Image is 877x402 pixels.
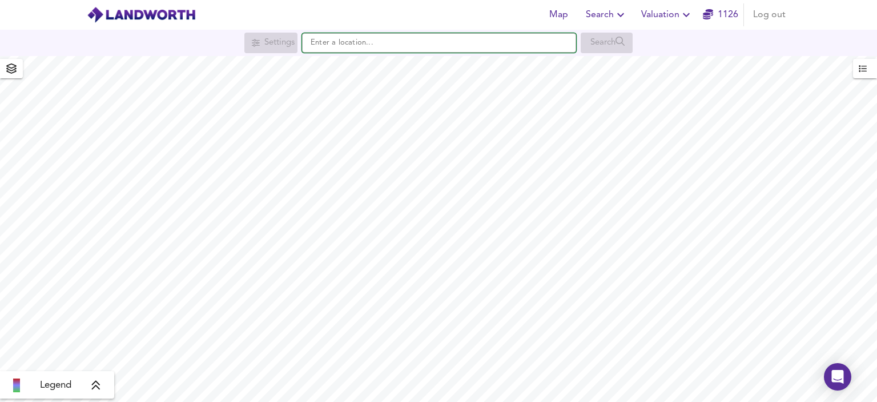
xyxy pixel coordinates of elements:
button: Valuation [637,3,698,26]
span: Valuation [641,7,693,23]
span: Search [586,7,627,23]
div: Search for a location first or explore the map [581,33,633,53]
span: Map [545,7,572,23]
input: Enter a location... [302,33,576,53]
button: Map [540,3,577,26]
img: logo [87,6,196,23]
a: 1126 [703,7,738,23]
button: 1126 [702,3,739,26]
div: Open Intercom Messenger [824,363,851,391]
button: Log out [749,3,790,26]
span: Legend [40,379,71,392]
button: Search [581,3,632,26]
span: Log out [753,7,786,23]
div: Search for a location first or explore the map [244,33,297,53]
